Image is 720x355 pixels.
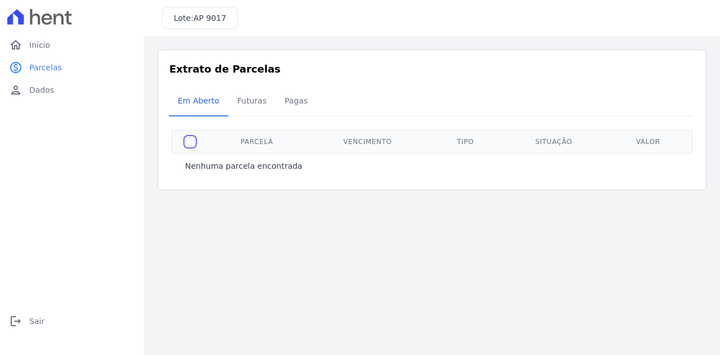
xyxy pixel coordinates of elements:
a: paidParcelas [4,56,139,79]
a: personDados [4,79,139,101]
i: person [9,83,22,97]
span: Em Aberto [171,89,226,112]
a: homeInício [4,34,139,56]
a: Futuras [228,87,276,116]
h3: Lote: [174,12,226,24]
i: logout [9,314,22,328]
th: Parcela [208,130,305,153]
span: Dados [29,84,54,96]
th: Valor [606,130,690,153]
p: Nenhuma parcela encontrada [185,160,302,172]
span: Início [29,39,50,51]
span: Parcelas [29,62,62,73]
span: Sair [29,316,44,327]
th: Vencimento [305,130,429,153]
a: Pagas [276,87,317,116]
span: AP 9017 [193,14,226,23]
span: Futuras [231,89,273,112]
th: Tipo [429,130,501,153]
h3: Extrato de Parcelas [169,61,695,77]
span: Pagas [278,89,314,112]
a: Em Aberto [169,87,228,116]
a: logoutSair [4,310,139,332]
th: Situação [501,130,606,153]
i: home [9,38,22,52]
i: paid [9,61,22,74]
